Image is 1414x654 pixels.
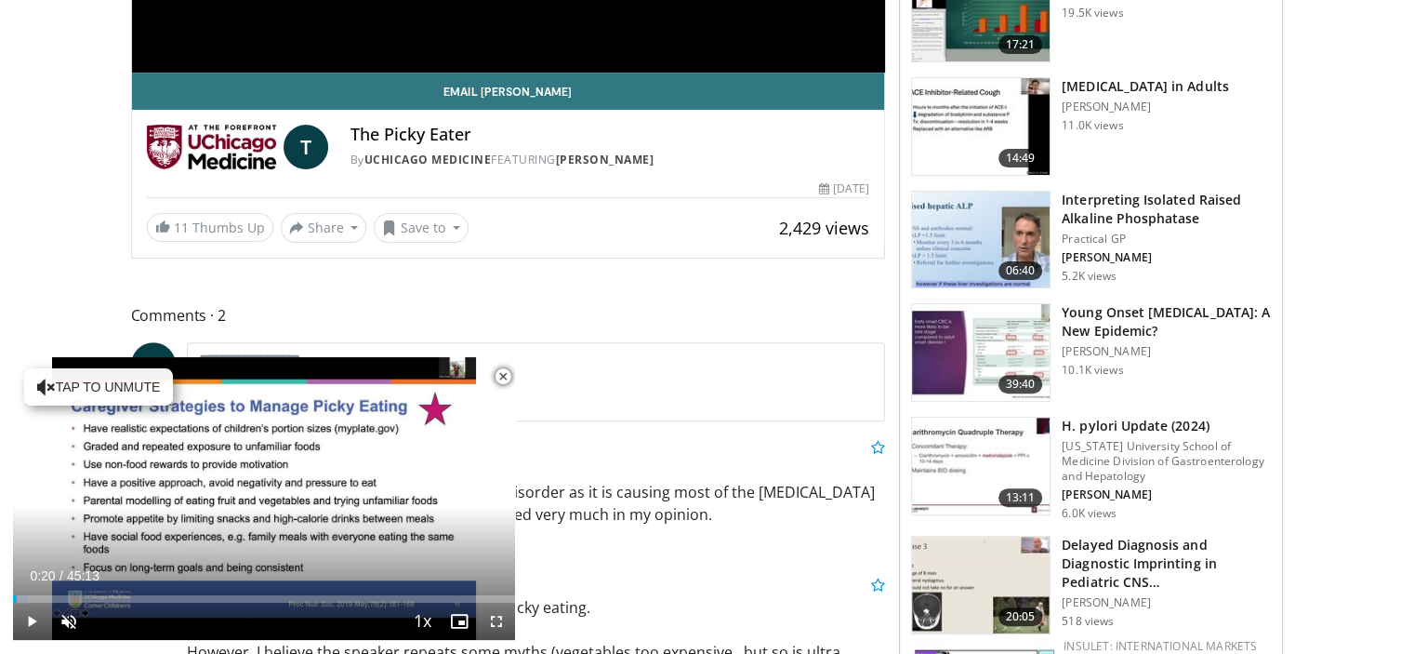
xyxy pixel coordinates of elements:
[998,488,1043,507] span: 13:11
[912,192,1050,288] img: 6a4ee52d-0f16-480d-a1b4-8187386ea2ed.150x105_q85_crop-smart_upscale.jpg
[13,603,50,640] button: Play
[59,568,63,583] span: /
[281,213,367,243] button: Share
[556,152,654,167] a: [PERSON_NAME]
[187,459,886,526] p: Thanks for this presentation. I expected more light on Sensory Procession Disorder as it is causi...
[912,537,1050,634] img: f36b4e81-0cf9-425d-a104-e38eb815a85f.150x105_q85_crop-smart_upscale.jpg
[998,607,1043,626] span: 20:05
[819,180,869,197] div: [DATE]
[284,125,328,169] a: T
[24,368,173,406] button: Tap to unmute
[1062,536,1271,592] h3: Delayed Diagnosis and Diagnostic Imprinting in Pediatric CNS [MEDICAL_DATA]:…
[350,152,870,168] div: By FEATURING
[1062,487,1271,502] p: [PERSON_NAME]
[912,418,1050,514] img: 94cbdef1-8024-4923-aeed-65cc31b5ce88.150x105_q85_crop-smart_upscale.jpg
[374,213,469,243] button: Save to
[1062,614,1114,629] p: 518 views
[350,125,870,145] h4: The Picky Eater
[998,35,1043,54] span: 17:21
[364,152,492,167] a: UChicago Medicine
[131,342,176,387] a: H
[912,78,1050,175] img: 11950cd4-d248-4755-8b98-ec337be04c84.150x105_q85_crop-smart_upscale.jpg
[911,191,1271,289] a: 06:40 Interpreting Isolated Raised Alkaline Phosphatase Practical GP [PERSON_NAME] 5.2K views
[1062,77,1228,96] h3: [MEDICAL_DATA] in Adults
[1062,363,1123,378] p: 10.1K views
[779,217,869,239] span: 2,429 views
[441,603,478,640] button: Enable picture-in-picture mode
[478,603,515,640] button: Fullscreen
[50,603,87,640] button: Unmute
[998,261,1043,280] span: 06:40
[1062,269,1117,284] p: 5.2K views
[1062,100,1228,114] p: [PERSON_NAME]
[1062,118,1123,133] p: 11.0K views
[998,375,1043,394] span: 39:40
[1062,250,1271,265] p: [PERSON_NAME]
[174,219,189,236] span: 11
[911,417,1271,521] a: 13:11 H. pylori Update (2024) [US_STATE] University School of Medicine Division of Gastroenterolo...
[403,603,441,640] button: Playback Rate
[67,568,99,583] span: 45:13
[147,213,273,242] a: 11 Thumbs Up
[1062,232,1271,247] p: Practical GP
[998,149,1043,167] span: 14:49
[30,568,55,583] span: 0:20
[1064,638,1257,654] a: Insulet: International Markets
[1062,6,1123,20] p: 19.5K views
[1062,344,1271,359] p: [PERSON_NAME]
[1062,303,1271,340] h3: Young Onset [MEDICAL_DATA]: A New Epidemic?
[1062,506,1117,521] p: 6.0K views
[1062,595,1271,610] p: [PERSON_NAME]
[132,73,885,110] a: Email [PERSON_NAME]
[13,357,515,641] video-js: Video Player
[131,303,886,327] span: Comments 2
[911,77,1271,176] a: 14:49 [MEDICAL_DATA] in Adults [PERSON_NAME] 11.0K views
[147,125,276,169] img: UChicago Medicine
[1062,191,1271,228] h3: Interpreting Isolated Raised Alkaline Phosphatase
[13,595,515,603] div: Progress Bar
[1062,439,1271,484] p: [US_STATE] University School of Medicine Division of Gastroenterology and Hepatology
[912,304,1050,401] img: b23cd043-23fa-4b3f-b698-90acdd47bf2e.150x105_q85_crop-smart_upscale.jpg
[911,303,1271,402] a: 39:40 Young Onset [MEDICAL_DATA]: A New Epidemic? [PERSON_NAME] 10.1K views
[911,536,1271,634] a: 20:05 Delayed Diagnosis and Diagnostic Imprinting in Pediatric CNS [MEDICAL_DATA]:… [PERSON_NAME]...
[484,357,522,396] button: Close
[1062,417,1271,435] h3: H. pylori Update (2024)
